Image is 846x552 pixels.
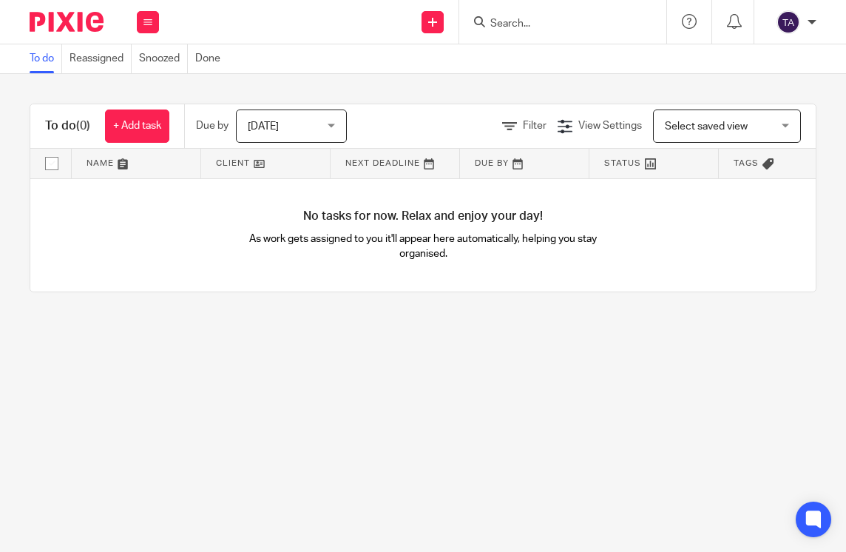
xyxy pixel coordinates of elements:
[196,118,229,133] p: Due by
[45,118,90,134] h1: To do
[139,44,188,73] a: Snoozed
[665,121,748,132] span: Select saved view
[30,209,816,224] h4: No tasks for now. Relax and enjoy your day!
[30,12,104,32] img: Pixie
[578,121,642,131] span: View Settings
[227,232,620,262] p: As work gets assigned to you it'll appear here automatically, helping you stay organised.
[248,121,279,132] span: [DATE]
[195,44,228,73] a: Done
[30,44,62,73] a: To do
[76,120,90,132] span: (0)
[523,121,546,131] span: Filter
[105,110,169,143] a: + Add task
[776,10,800,34] img: svg%3E
[734,159,759,167] span: Tags
[70,44,132,73] a: Reassigned
[489,18,622,31] input: Search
